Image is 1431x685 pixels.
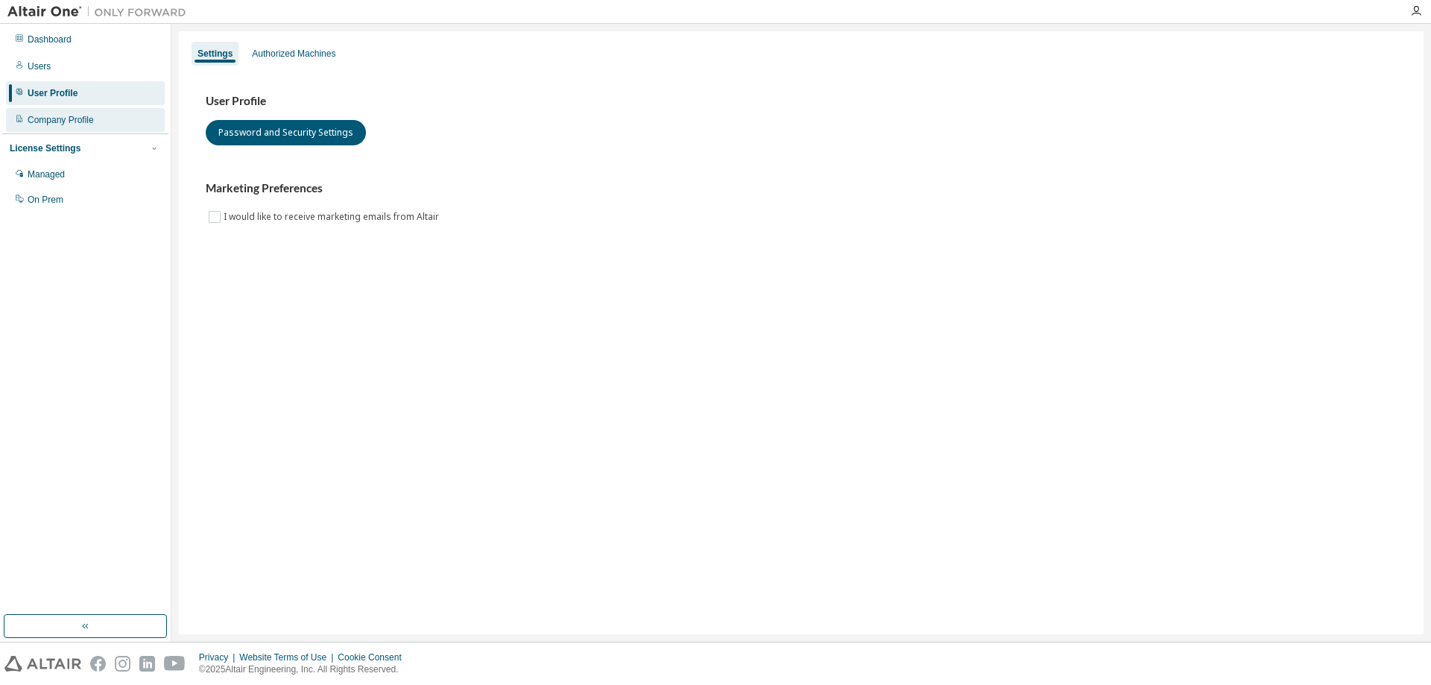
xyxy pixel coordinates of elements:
h3: User Profile [206,94,1397,109]
div: Authorized Machines [252,48,335,60]
img: Altair One [7,4,194,19]
div: User Profile [28,87,78,99]
div: License Settings [10,142,80,154]
div: Privacy [199,651,239,663]
h3: Marketing Preferences [206,181,1397,196]
label: I would like to receive marketing emails from Altair [224,208,442,226]
img: instagram.svg [115,656,130,672]
div: Settings [198,48,233,60]
div: Company Profile [28,114,94,126]
div: Website Terms of Use [239,651,338,663]
img: altair_logo.svg [4,656,81,672]
div: Dashboard [28,34,72,45]
img: linkedin.svg [139,656,155,672]
p: © 2025 Altair Engineering, Inc. All Rights Reserved. [199,663,411,676]
div: Managed [28,168,65,180]
div: On Prem [28,194,63,206]
img: facebook.svg [90,656,106,672]
div: Cookie Consent [338,651,410,663]
img: youtube.svg [164,656,186,672]
div: Users [28,60,51,72]
button: Password and Security Settings [206,120,366,145]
